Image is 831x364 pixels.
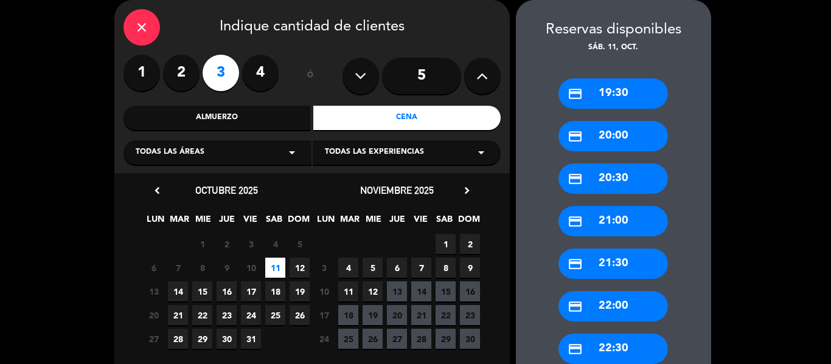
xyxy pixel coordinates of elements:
span: 22 [436,305,456,325]
div: 22:30 [558,334,668,364]
span: 31 [241,329,261,349]
div: 20:30 [558,163,668,194]
span: SAB [264,212,284,232]
i: chevron_left [151,184,164,197]
i: credit_card [568,129,583,144]
span: noviembre 2025 [360,184,434,196]
div: Cena [313,106,501,130]
span: VIE [411,212,431,232]
span: 19 [363,305,383,325]
span: 10 [241,258,261,278]
div: ó [291,55,330,97]
span: 11 [338,281,358,301]
i: close [134,20,149,35]
i: credit_card [568,86,583,101]
span: 30 [217,329,237,349]
label: 4 [242,55,279,91]
span: 20 [387,305,407,325]
div: 22:00 [558,291,668,321]
span: LUN [145,212,165,232]
span: Todas las áreas [136,146,204,159]
span: LUN [316,212,336,232]
span: 12 [363,281,383,301]
span: 23 [460,305,480,325]
span: JUE [217,212,237,232]
div: sáb. 11, oct. [516,42,711,54]
span: VIE [240,212,260,232]
span: 11 [265,258,285,278]
span: 6 [144,258,164,278]
span: 15 [436,281,456,301]
span: 10 [314,281,334,301]
span: 29 [436,329,456,349]
span: 29 [192,329,212,349]
span: 27 [387,329,407,349]
label: 2 [163,55,200,91]
span: 16 [217,281,237,301]
span: 2 [460,234,480,254]
span: 30 [460,329,480,349]
i: credit_card [568,171,583,187]
span: 17 [314,305,334,325]
span: 25 [265,305,285,325]
span: SAB [434,212,454,232]
span: 1 [436,234,456,254]
span: 6 [387,258,407,278]
span: 21 [168,305,188,325]
span: JUE [387,212,407,232]
i: chevron_right [461,184,473,197]
div: 21:30 [558,249,668,279]
span: DOM [288,212,308,232]
span: 14 [411,281,431,301]
span: 27 [144,329,164,349]
span: 2 [217,234,237,254]
span: 1 [192,234,212,254]
span: 20 [144,305,164,325]
span: 8 [192,258,212,278]
div: Indique cantidad de clientes [123,9,501,46]
span: 16 [460,281,480,301]
span: 7 [411,258,431,278]
span: 5 [363,258,383,278]
i: credit_card [568,214,583,229]
span: 28 [411,329,431,349]
span: MAR [339,212,360,232]
span: 5 [290,234,310,254]
div: Reservas disponibles [516,18,711,42]
span: octubre 2025 [195,184,258,196]
label: 1 [123,55,160,91]
span: 4 [265,234,285,254]
span: 14 [168,281,188,301]
span: MIE [363,212,383,232]
i: arrow_drop_down [474,145,489,160]
i: credit_card [568,256,583,272]
span: 18 [265,281,285,301]
i: credit_card [568,342,583,357]
span: 22 [192,305,212,325]
span: 4 [338,258,358,278]
span: 3 [314,258,334,278]
span: 8 [436,258,456,278]
div: 20:00 [558,121,668,151]
span: 13 [144,281,164,301]
span: 28 [168,329,188,349]
span: 3 [241,234,261,254]
span: 13 [387,281,407,301]
span: 19 [290,281,310,301]
span: 26 [290,305,310,325]
span: 17 [241,281,261,301]
span: MAR [169,212,189,232]
span: 18 [338,305,358,325]
span: 15 [192,281,212,301]
div: Almuerzo [123,106,311,130]
span: DOM [458,212,478,232]
span: 7 [168,258,188,278]
span: 26 [363,329,383,349]
i: credit_card [568,299,583,314]
span: 9 [460,258,480,278]
span: MIE [193,212,213,232]
label: 3 [203,55,239,91]
span: 24 [241,305,261,325]
span: Todas las experiencias [325,146,424,159]
span: 21 [411,305,431,325]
